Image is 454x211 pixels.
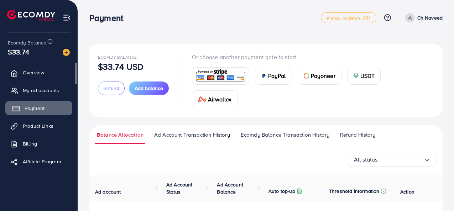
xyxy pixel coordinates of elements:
span: All status [354,154,378,165]
a: Payment [5,101,72,115]
a: cardUSDT [347,67,381,85]
a: Ch Naveed [402,13,443,22]
span: Ecomdy Balance [98,54,137,60]
span: Overview [23,69,44,76]
span: metap_pakistan_001 [327,16,370,20]
a: My ad accounts [5,83,72,97]
a: card [192,67,249,85]
a: cardAirwallex [192,90,238,108]
span: Ecomdy Balance [8,39,46,46]
a: Affiliate Program [5,154,72,169]
span: Ad Account Status [166,181,193,195]
span: Payment [25,105,45,112]
a: cardPayPal [255,67,292,85]
a: Product Links [5,119,72,133]
a: cardPayoneer [298,67,341,85]
h3: Payment [89,13,129,23]
img: card [194,68,247,84]
span: Action [400,188,414,195]
span: Refund [103,85,119,92]
a: Billing [5,137,72,151]
span: Refund History [340,131,375,139]
span: Ecomdy Balance Transaction History [241,131,329,139]
img: card [198,96,207,102]
span: Affiliate Program [23,158,61,165]
span: Product Links [23,122,53,130]
img: image [63,49,70,56]
img: menu [63,14,71,22]
img: logo [7,10,55,21]
a: metap_pakistan_001 [321,12,376,23]
img: card [353,73,359,79]
div: Search for option [348,153,437,167]
span: USDT [360,72,375,80]
p: Ch Naveed [417,14,443,22]
span: Payoneer [311,72,335,80]
button: Refund [98,81,125,95]
span: PayPal [268,72,286,80]
span: My ad accounts [23,87,59,94]
span: Airwallex [208,95,231,104]
input: Search for option [378,154,424,165]
p: Auto top-up [268,187,295,195]
span: Billing [23,140,37,147]
span: $33.74 [8,47,29,57]
span: Ad account [95,188,121,195]
span: Balance Allocation [97,131,143,139]
img: card [261,73,267,79]
img: card [304,73,309,79]
button: Add balance [129,81,169,95]
iframe: Chat [424,179,449,206]
p: $33.74 USD [98,62,144,71]
span: Ad Account Transaction History [154,131,230,139]
a: Overview [5,65,72,80]
p: Threshold information [329,187,379,195]
span: Add balance [135,85,163,92]
span: Ad Account Balance [217,181,243,195]
p: Or choose another payment gate to start [192,53,434,61]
